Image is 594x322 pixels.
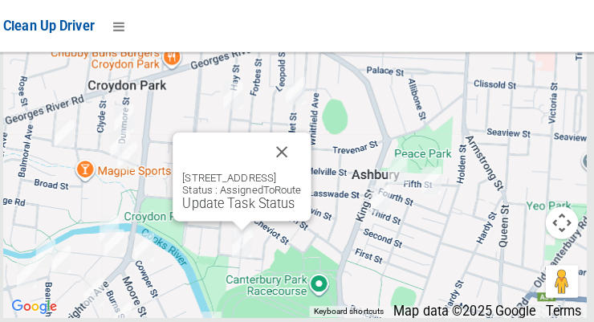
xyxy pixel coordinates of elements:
div: 55 Crieff Street, ASHBURY NSW 2193<br>Status : AssignedToRoute<br><a href="/driver/booking/475293... [229,220,261,260]
div: 3 Seventh Avenue, CAMPSIE NSW 2194<br>Status : Collected<br><a href="/driver/booking/479790/compl... [35,230,67,270]
div: 12 Wentworth Street, CROYDON PARK NSW 2133<br>Status : AssignedToRoute<br><a href="/driver/bookin... [116,133,148,173]
div: 58 Wentworth Street, CROYDON PARK NSW 2133<br>Status : AssignedToRoute<br><a href="/driver/bookin... [54,112,86,152]
div: 17 Goodlet Street, ASHBURY NSW 2193<br>Status : AssignedToRoute<br><a href="/driver/booking/47546... [282,69,314,109]
div: 37 Hay Street, CROYDON PARK NSW 2133<br>Status : AssignedToRoute<br><a href="/driver/booking/4755... [220,74,252,114]
div: 13A Byron Street, CAMPSIE NSW 2194<br>Status : AssignedToRoute<br><a href="/driver/booking/475758... [98,206,130,246]
button: Keyboard shortcuts [315,301,384,312]
div: 64 Third Street, ASHBURY NSW 2193<br>Status : AssignedToRoute<br><a href="/driver/booking/475138/... [365,176,397,216]
div: [STREET_ADDRESS] Status : AssignedToRoute [186,169,303,208]
div: 5 Cowper Street, CAMPSIE NSW 2194<br>Status : AssignedToRoute<br><a href="/driver/booking/475786/... [132,223,165,263]
div: 47 Fourth Street, ASHBURY NSW 2193<br>Status : AssignedToRoute<br><a href="/driver/booking/474899... [382,147,414,187]
img: Google [14,291,67,312]
a: Update Task Status [186,193,297,208]
div: 27 Dunmore Street, CROYDON PARK NSW 2133<br>Status : AssignedToRoute<br><a href="/driver/booking/... [112,96,144,137]
button: Drag Pegman onto the map to open Street View [544,261,576,293]
a: Terms (opens in new tab) [544,299,580,314]
a: Click to see this area on Google Maps [14,291,67,312]
div: 133 Brighton Avenue, CAMPSIE NSW 2194<br>Status : AssignedToRoute<br><a href="/driver/booking/474... [83,267,115,308]
div: 3/18-20 Wentworth Street, CROYDON PARK NSW 2133<br>Status : AssignedToRoute<br><a href="/driver/b... [108,122,140,162]
button: Close [265,130,303,169]
div: 2 Shelley Street, CAMPSIE NSW 2194<br>Status : AssignedToRoute<br><a href="/driver/booking/475706... [103,219,135,259]
span: Clean Up Driver [10,18,100,33]
div: 18-20 Seventh Avenue, CAMPSIE NSW 2194<br>Status : IssuesWithCollection<br><a href="/driver/booki... [17,250,49,290]
a: Clean Up Driver [10,14,100,38]
button: Map camera controls [544,203,576,235]
span: Map data ©2025 Google [394,299,535,314]
div: 17 Fourth Street, ASHBURY NSW 2193<br>Status : AssignedToRoute<br><a href="/driver/booking/475837... [416,157,448,198]
div: 27a Beamish Street, CAMPSIE NSW 2194<br>Status : AssignedToRoute<br><a href="/driver/booking/4795... [51,235,83,275]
